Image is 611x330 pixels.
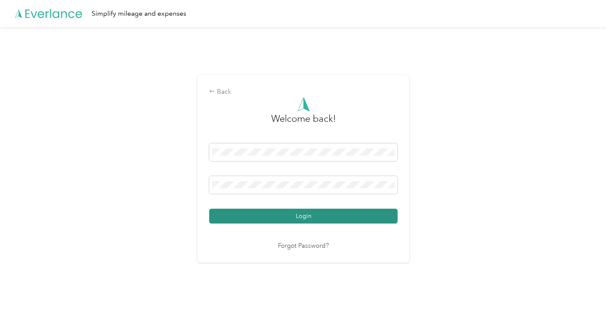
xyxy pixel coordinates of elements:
[209,87,398,97] div: Back
[271,112,336,134] h3: greeting
[92,8,186,19] div: Simplify mileage and expenses
[209,209,398,224] button: Login
[278,241,329,251] a: Forgot Password?
[563,282,611,330] iframe: Everlance-gr Chat Button Frame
